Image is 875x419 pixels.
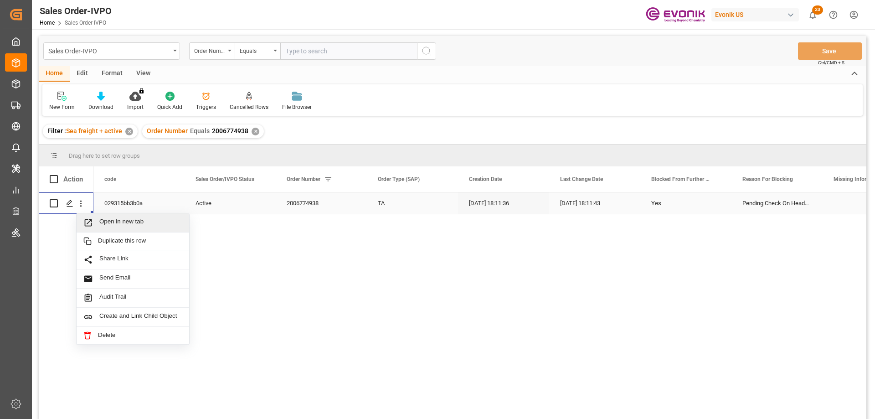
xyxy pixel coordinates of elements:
div: View [129,66,157,82]
span: Order Number [287,176,320,182]
div: Action [63,175,83,183]
div: Order Number [194,45,225,55]
button: Help Center [823,5,844,25]
button: Evonik US [711,6,803,23]
img: Evonik-brand-mark-Deep-Purple-RGB.jpeg_1700498283.jpeg [646,7,705,23]
div: [DATE] 18:11:43 [549,192,640,214]
div: Evonik US [711,8,799,21]
span: Sales Order/IVPO Status [196,176,254,182]
span: Creation Date [469,176,502,182]
span: Filter : [47,127,66,134]
div: Format [95,66,129,82]
div: [DATE] 18:11:36 [458,192,549,214]
div: 2006774938 [276,192,367,214]
div: Press SPACE to select this row. [39,192,93,214]
span: code [104,176,116,182]
div: Cancelled Rows [230,103,268,111]
div: Home [39,66,70,82]
span: Reason For Blocking [742,176,793,182]
div: New Form [49,103,75,111]
button: show 23 new notifications [803,5,823,25]
span: 23 [812,5,823,15]
button: search button [417,42,436,60]
span: 2006774938 [212,127,248,134]
span: Sea freight + active [66,127,122,134]
div: ✕ [125,128,133,135]
div: Yes [651,193,721,214]
span: Blocked From Further Processing [651,176,712,182]
span: Equals [190,127,210,134]
button: open menu [189,42,235,60]
span: Drag here to set row groups [69,152,140,159]
span: Order Type (SAP) [378,176,420,182]
div: Triggers [196,103,216,111]
div: File Browser [282,103,312,111]
span: Last Change Date [560,176,603,182]
div: Equals [240,45,271,55]
button: open menu [235,42,280,60]
div: TA [367,192,458,214]
div: Active [196,193,265,214]
button: Save [798,42,862,60]
div: Pending Check On Header Level, Special Transport Requirements Unchecked [731,192,823,214]
a: Home [40,20,55,26]
button: open menu [43,42,180,60]
div: Quick Add [157,103,182,111]
div: Download [88,103,113,111]
span: Order Number [147,127,188,134]
div: ✕ [252,128,259,135]
div: 029315bb3b0a [93,192,185,214]
input: Type to search [280,42,417,60]
div: Sales Order-IVPO [40,4,112,18]
div: Edit [70,66,95,82]
div: Sales Order-IVPO [48,45,170,56]
span: Ctrl/CMD + S [818,59,844,66]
